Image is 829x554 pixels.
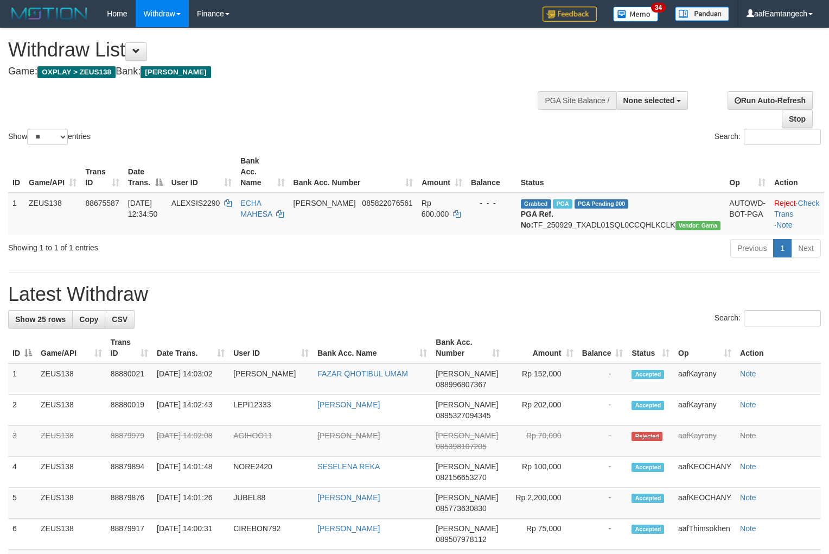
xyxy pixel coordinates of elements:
[578,395,628,426] td: -
[504,457,577,488] td: Rp 100,000
[317,400,380,409] a: [PERSON_NAME]
[317,462,380,471] a: SESELENA REKA
[81,151,123,193] th: Trans ID: activate to sort column ascending
[774,199,819,218] a: Check Trans
[36,332,106,363] th: Game/API: activate to sort column ascending
[578,488,628,519] td: -
[436,369,498,378] span: [PERSON_NAME]
[578,426,628,457] td: -
[8,332,36,363] th: ID: activate to sort column descending
[8,488,36,519] td: 5
[24,193,81,235] td: ZEUS138
[774,199,796,207] a: Reject
[8,395,36,426] td: 2
[431,332,504,363] th: Bank Acc. Number: activate to sort column ascending
[436,462,498,471] span: [PERSON_NAME]
[8,5,91,22] img: MOTION_logo.png
[715,129,821,145] label: Search:
[229,426,313,457] td: AGIHOO11
[632,432,662,441] span: Rejected
[674,332,736,363] th: Op: activate to sort column ascending
[728,91,813,110] a: Run Auto-Refresh
[106,457,152,488] td: 88879894
[623,96,675,105] span: None selected
[152,488,229,519] td: [DATE] 14:01:26
[504,363,577,395] td: Rp 152,000
[36,457,106,488] td: ZEUS138
[79,315,98,324] span: Copy
[740,400,756,409] a: Note
[770,193,824,235] td: · ·
[436,493,498,502] span: [PERSON_NAME]
[674,457,736,488] td: aafKEOCHANY
[504,519,577,550] td: Rp 75,000
[229,395,313,426] td: LEPI12333
[632,463,664,472] span: Accepted
[229,332,313,363] th: User ID: activate to sort column ascending
[152,519,229,550] td: [DATE] 14:00:31
[436,380,486,389] span: Copy 088996807367 to clipboard
[289,151,417,193] th: Bank Acc. Number: activate to sort column ascending
[240,199,272,218] a: ECHA MAHESA
[317,369,408,378] a: FAZAR QHOTIBUL UMAM
[8,310,73,329] a: Show 25 rows
[675,221,721,230] span: Vendor URL: https://trx31.1velocity.biz
[112,315,127,324] span: CSV
[105,310,135,329] a: CSV
[725,151,770,193] th: Op: activate to sort column ascending
[106,426,152,457] td: 88879979
[543,7,597,22] img: Feedback.jpg
[740,431,756,440] a: Note
[236,151,289,193] th: Bank Acc. Name: activate to sort column ascending
[436,411,490,420] span: Copy 0895327094345 to clipboard
[106,332,152,363] th: Trans ID: activate to sort column ascending
[128,199,158,218] span: [DATE] 12:34:50
[538,91,616,110] div: PGA Site Balance /
[553,199,572,209] span: Marked by aafpengsreynich
[106,363,152,395] td: 88880021
[152,426,229,457] td: [DATE] 14:02:08
[422,199,449,218] span: Rp 600.000
[674,426,736,457] td: aafKayrany
[467,151,516,193] th: Balance
[740,524,756,533] a: Note
[773,239,792,257] a: 1
[36,519,106,550] td: ZEUS138
[8,66,542,77] h4: Game: Bank:
[36,363,106,395] td: ZEUS138
[651,3,666,12] span: 34
[632,370,664,379] span: Accepted
[725,193,770,235] td: AUTOWD-BOT-PGA
[616,91,688,110] button: None selected
[362,199,412,207] span: Copy 085822076561 to clipboard
[229,519,313,550] td: CIREBON792
[106,488,152,519] td: 88879876
[578,457,628,488] td: -
[171,199,220,207] span: ALEXSIS2290
[8,363,36,395] td: 1
[578,519,628,550] td: -
[141,66,211,78] span: [PERSON_NAME]
[715,310,821,326] label: Search:
[674,395,736,426] td: aafKayrany
[504,426,577,457] td: Rp 70,000
[72,310,105,329] a: Copy
[8,457,36,488] td: 4
[791,239,821,257] a: Next
[632,401,664,410] span: Accepted
[674,488,736,519] td: aafKEOCHANY
[736,332,821,363] th: Action
[436,504,486,513] span: Copy 085773630830 to clipboard
[167,151,237,193] th: User ID: activate to sort column ascending
[229,488,313,519] td: JUBEL88
[504,332,577,363] th: Amount: activate to sort column ascending
[8,129,91,145] label: Show entries
[436,400,498,409] span: [PERSON_NAME]
[8,284,821,305] h1: Latest Withdraw
[436,524,498,533] span: [PERSON_NAME]
[436,431,498,440] span: [PERSON_NAME]
[740,493,756,502] a: Note
[85,199,119,207] span: 88675587
[740,462,756,471] a: Note
[521,210,553,229] b: PGA Ref. No:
